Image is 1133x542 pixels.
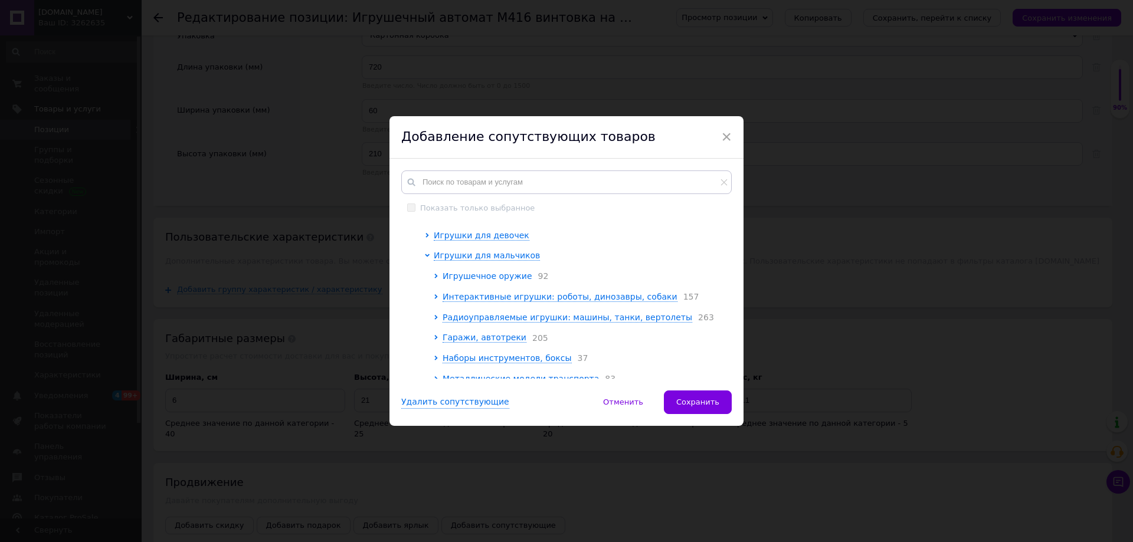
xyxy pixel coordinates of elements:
div: Удалить сопутствующие [401,396,509,409]
span: Сохранить [676,398,719,406]
span: Радиоуправляемые игрушки: машины, танки, вертолеты [443,313,692,322]
strong: Особенности: [21,54,74,63]
span: Отменить [603,398,643,406]
span: Игрушечное оружие [443,271,532,281]
p: 🎯 Хотите, чтобы ребенок получил настоящие эмоции от игры и научился меткости? — это серия крутых ... [12,12,745,37]
div: Показать только выбранное [420,203,535,213]
span: Игрушки для девочек [434,231,529,240]
span: 205 [526,333,548,343]
button: Сохранить [664,390,732,414]
span: × [721,127,732,147]
span: 263 [692,313,714,322]
span: 157 [677,292,699,301]
span: Металлические модели транспорта [443,374,599,383]
span: Добавление сопутствующих товаров [401,129,656,144]
span: Гаражи, автотреки [443,333,526,342]
span: Интерактивные игрушки: роботы, динозавры, собаки [443,292,677,301]
p: Лёгкая и удобная конструкция – легко переносить и расставлять для игры. [35,92,722,104]
p: Изготовлен из безопасных материалов, соответствующих стандартам качества. [35,132,722,144]
span: 92 [532,271,549,281]
input: Поиск по товарам и услугам [401,170,732,194]
span: 83 [599,374,615,383]
p: ✨ [12,52,745,65]
span: 37 [572,353,588,363]
p: Современный дизайн и реалистичный вид – как настоящий автомат, только для детей. [35,112,722,124]
span: Игрушки для мальчиков [434,251,540,260]
span: Наборы инструментов, боксы [443,353,572,363]
p: Стреляет мягкими патронами на присосках – безопасная игра даже в комнате. [35,72,722,84]
strong: “ZERO. Shooting Game” [315,13,405,22]
button: Отменить [591,390,656,414]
